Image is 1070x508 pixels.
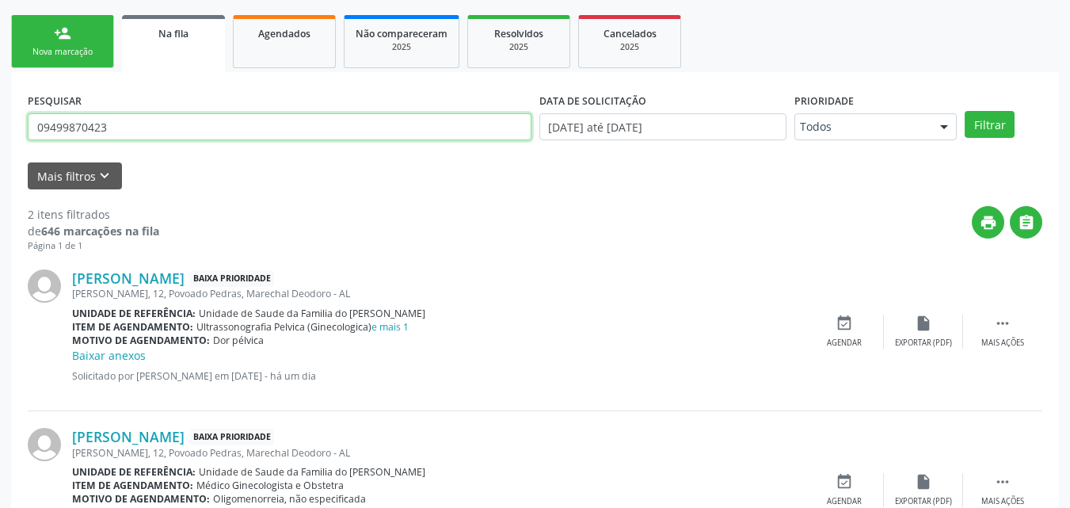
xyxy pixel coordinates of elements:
i: event_available [836,315,853,332]
span: Cancelados [604,27,657,40]
i: event_available [836,473,853,491]
i: insert_drive_file [915,315,932,332]
p: Solicitado por [PERSON_NAME] em [DATE] - há um dia [72,369,805,383]
span: Oligomenorreia, não especificada [213,492,366,506]
b: Motivo de agendamento: [72,334,210,347]
a: Baixar anexos [72,348,146,363]
i:  [1018,214,1035,231]
a: [PERSON_NAME] [72,428,185,445]
div: de [28,223,159,239]
button: print [972,206,1004,239]
b: Item de agendamento: [72,320,193,334]
label: DATA DE SOLICITAÇÃO [539,89,646,113]
div: 2025 [479,41,558,53]
div: 2 itens filtrados [28,206,159,223]
b: Item de agendamento: [72,479,193,492]
div: Agendar [827,496,862,507]
strong: 646 marcações na fila [41,223,159,239]
button: Mais filtroskeyboard_arrow_down [28,162,122,190]
span: Não compareceram [356,27,447,40]
div: Nova marcação [23,46,102,58]
span: Baixa Prioridade [190,429,274,445]
span: Todos [800,119,924,135]
div: [PERSON_NAME], 12, Povoado Pedras, Marechal Deodoro - AL [72,287,805,300]
input: Selecione um intervalo [539,113,787,140]
button:  [1010,206,1042,239]
span: Unidade de Saude da Familia do [PERSON_NAME] [199,465,425,479]
div: Página 1 de 1 [28,239,159,253]
span: Dor pélvica [213,334,264,347]
span: Agendados [258,27,310,40]
div: 2025 [356,41,447,53]
a: [PERSON_NAME] [72,269,185,287]
input: Nome, CNS [28,113,531,140]
label: Prioridade [794,89,854,113]
span: Baixa Prioridade [190,270,274,287]
i: keyboard_arrow_down [96,167,113,185]
b: Motivo de agendamento: [72,492,210,506]
i:  [994,315,1011,332]
b: Unidade de referência: [72,465,196,479]
img: img [28,428,61,461]
i:  [994,473,1011,491]
span: Na fila [158,27,188,40]
b: Unidade de referência: [72,307,196,320]
div: Mais ações [981,338,1024,349]
div: Exportar (PDF) [895,338,952,349]
span: Médico Ginecologista e Obstetra [196,479,344,492]
img: img [28,269,61,303]
label: PESQUISAR [28,89,82,113]
div: Mais ações [981,496,1024,507]
div: Agendar [827,338,862,349]
div: person_add [54,25,71,42]
button: Filtrar [965,111,1015,138]
span: Resolvidos [494,27,543,40]
div: 2025 [590,41,669,53]
i: print [980,214,997,231]
span: Unidade de Saude da Familia do [PERSON_NAME] [199,307,425,320]
a: e mais 1 [371,320,409,334]
div: Exportar (PDF) [895,496,952,507]
div: [PERSON_NAME], 12, Povoado Pedras, Marechal Deodoro - AL [72,446,805,460]
i: insert_drive_file [915,473,932,491]
span: Ultrassonografia Pelvica (Ginecologica) [196,320,409,334]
